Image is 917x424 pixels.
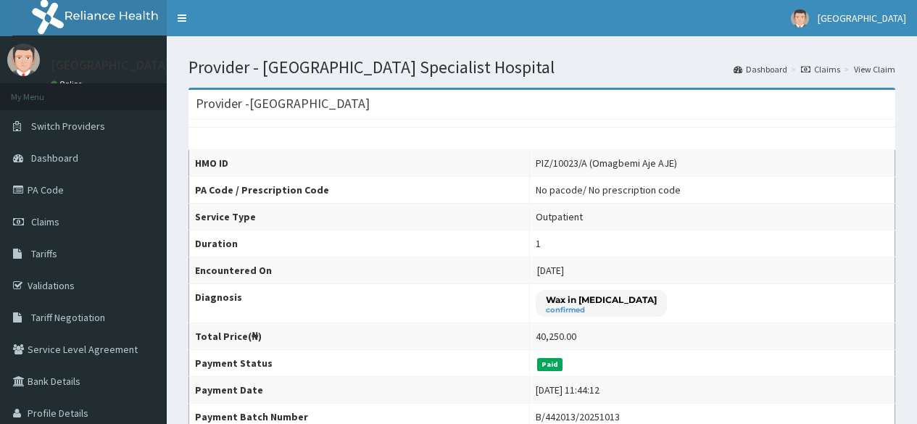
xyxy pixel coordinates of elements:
th: Payment Status [189,350,530,377]
a: Online [51,79,86,89]
a: Dashboard [734,63,787,75]
div: No pacode / No prescription code [536,183,681,197]
img: User Image [7,43,40,76]
th: Service Type [189,204,530,230]
a: Claims [801,63,840,75]
span: Claims [31,215,59,228]
span: [DATE] [537,264,564,277]
th: Payment Date [189,377,530,404]
div: 1 [536,236,541,251]
h1: Provider - [GEOGRAPHIC_DATA] Specialist Hospital [188,58,895,77]
span: Paid [537,358,563,371]
th: Duration [189,230,530,257]
th: PA Code / Prescription Code [189,177,530,204]
th: Encountered On [189,257,530,284]
div: PIZ/10023/A (Omagbemi Aje AJE) [536,156,677,170]
div: B/442013/20251013 [536,410,620,424]
th: Diagnosis [189,284,530,323]
div: [DATE] 11:44:12 [536,383,599,397]
span: [GEOGRAPHIC_DATA] [818,12,906,25]
a: View Claim [854,63,895,75]
p: [GEOGRAPHIC_DATA] [51,59,170,72]
small: confirmed [546,307,657,314]
span: Tariff Negotiation [31,311,105,324]
img: User Image [791,9,809,28]
p: Wax in [MEDICAL_DATA] [546,294,657,306]
span: Tariffs [31,247,57,260]
span: Dashboard [31,151,78,165]
th: HMO ID [189,150,530,177]
h3: Provider - [GEOGRAPHIC_DATA] [196,97,370,110]
div: Outpatient [536,209,583,224]
span: Switch Providers [31,120,105,133]
div: 40,250.00 [536,329,576,344]
th: Total Price(₦) [189,323,530,350]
